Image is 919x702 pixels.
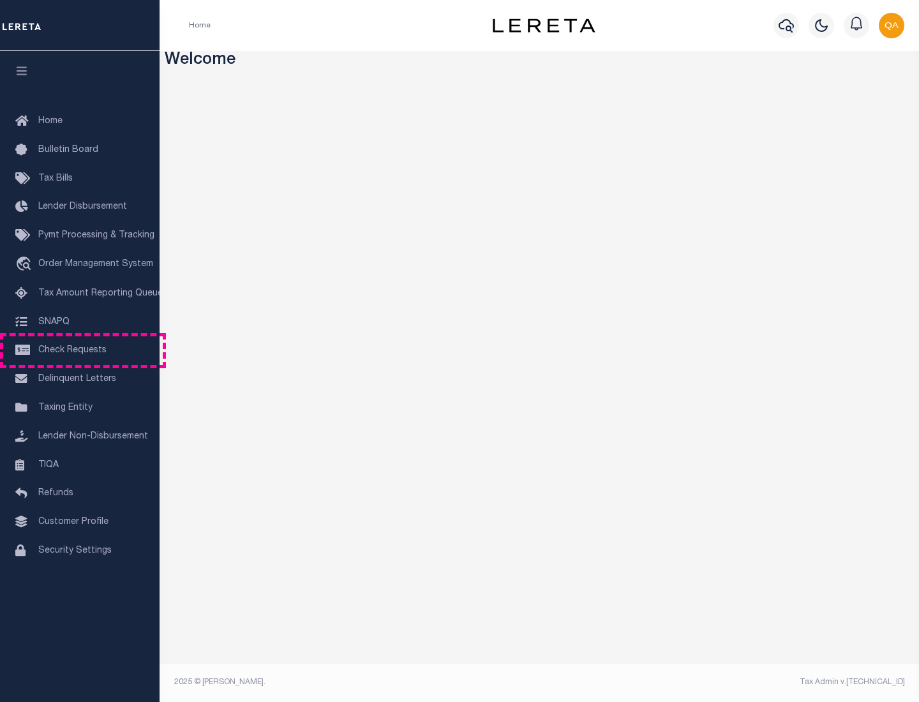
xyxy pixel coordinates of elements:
[38,518,108,526] span: Customer Profile
[38,432,148,441] span: Lender Non-Disbursement
[38,346,107,355] span: Check Requests
[38,375,116,384] span: Delinquent Letters
[38,202,127,211] span: Lender Disbursement
[38,546,112,555] span: Security Settings
[38,403,93,412] span: Taxing Entity
[15,257,36,273] i: travel_explore
[38,174,73,183] span: Tax Bills
[38,231,154,240] span: Pymt Processing & Tracking
[189,20,211,31] li: Home
[165,676,540,688] div: 2025 © [PERSON_NAME].
[38,289,163,298] span: Tax Amount Reporting Queue
[38,489,73,498] span: Refunds
[38,146,98,154] span: Bulletin Board
[38,317,70,326] span: SNAPQ
[879,13,904,38] img: svg+xml;base64,PHN2ZyB4bWxucz0iaHR0cDovL3d3dy53My5vcmcvMjAwMC9zdmciIHBvaW50ZXItZXZlbnRzPSJub25lIi...
[38,460,59,469] span: TIQA
[549,676,905,688] div: Tax Admin v.[TECHNICAL_ID]
[493,19,595,33] img: logo-dark.svg
[38,117,63,126] span: Home
[38,260,153,269] span: Order Management System
[165,51,915,71] h3: Welcome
